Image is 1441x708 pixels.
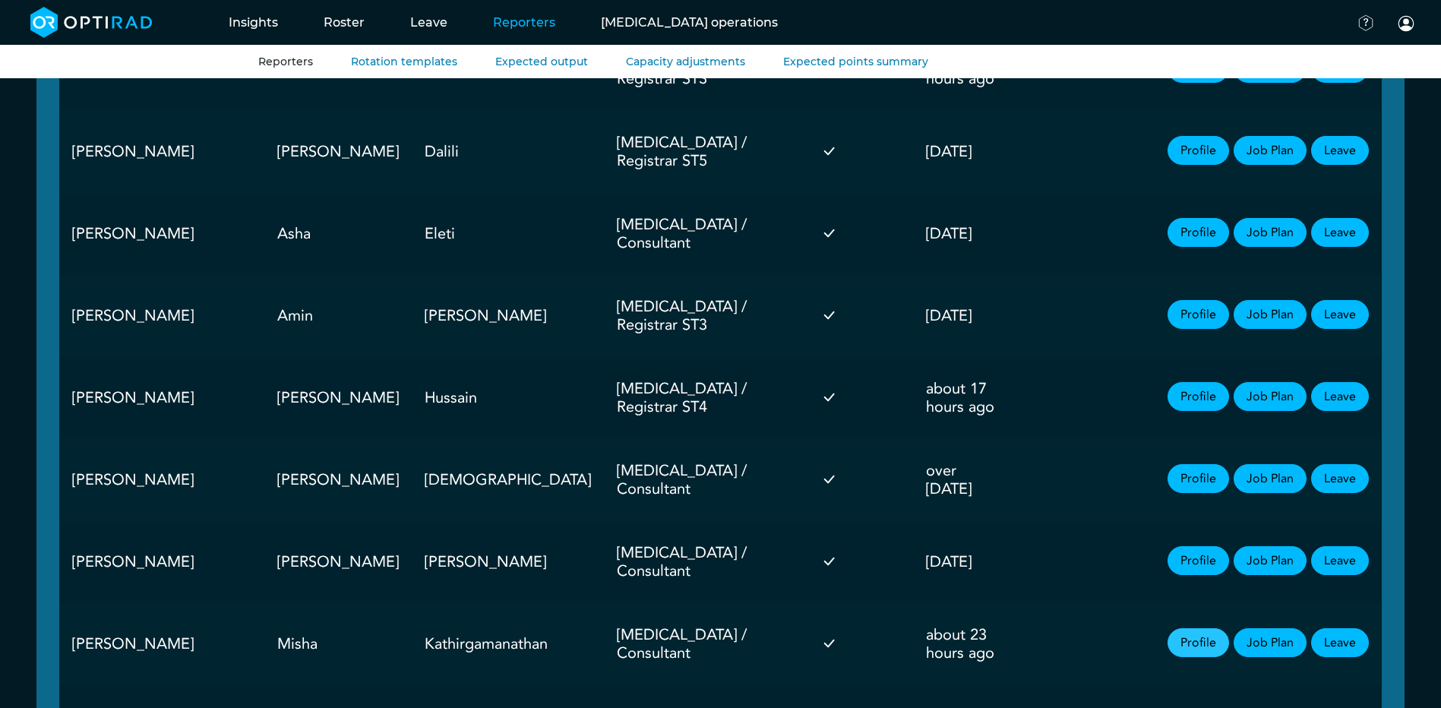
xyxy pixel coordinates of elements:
[59,193,264,275] td: [PERSON_NAME]
[59,357,264,439] td: [PERSON_NAME]
[913,603,1015,685] td: about 23 hours ago
[495,55,588,68] a: Expected output
[412,111,604,193] td: Dalili
[783,55,928,68] a: Expected points summary
[604,111,808,193] td: [MEDICAL_DATA] / Registrar ST5
[264,439,412,521] td: [PERSON_NAME]
[1234,546,1307,575] a: Job Plan
[412,603,604,685] td: Kathirgamanathan
[1168,464,1229,493] a: Profile
[351,55,457,68] a: Rotation templates
[258,55,313,68] a: Reporters
[1168,300,1229,329] a: Profile
[59,275,264,357] td: [PERSON_NAME]
[412,357,604,439] td: Hussain
[1311,136,1369,165] a: Leave
[412,439,604,521] td: [DEMOGRAPHIC_DATA]
[604,275,808,357] td: [MEDICAL_DATA] / Registrar ST3
[1311,300,1369,329] a: Leave
[604,439,808,521] td: [MEDICAL_DATA] / Consultant
[913,521,1015,603] td: [DATE]
[1234,136,1307,165] a: Job Plan
[604,193,808,275] td: [MEDICAL_DATA] / Consultant
[1234,218,1307,247] a: Job Plan
[264,357,412,439] td: [PERSON_NAME]
[412,193,604,275] td: Eleti
[59,111,264,193] td: [PERSON_NAME]
[412,521,604,603] td: [PERSON_NAME]
[913,439,1015,521] td: over [DATE]
[59,439,264,521] td: [PERSON_NAME]
[1234,628,1307,657] a: Job Plan
[1168,218,1229,247] a: Profile
[626,55,745,68] a: Capacity adjustments
[913,111,1015,193] td: [DATE]
[913,357,1015,439] td: about 17 hours ago
[604,603,808,685] td: [MEDICAL_DATA] / Consultant
[264,603,412,685] td: Misha
[1311,218,1369,247] a: Leave
[913,275,1015,357] td: [DATE]
[604,521,808,603] td: [MEDICAL_DATA] / Consultant
[59,603,264,685] td: [PERSON_NAME]
[1168,136,1229,165] a: Profile
[1234,464,1307,493] a: Job Plan
[1311,382,1369,411] a: Leave
[1311,464,1369,493] a: Leave
[1168,628,1229,657] a: Profile
[1234,300,1307,329] a: Job Plan
[59,521,264,603] td: [PERSON_NAME]
[1168,382,1229,411] a: Profile
[604,357,808,439] td: [MEDICAL_DATA] / Registrar ST4
[1311,628,1369,657] a: Leave
[1168,546,1229,575] a: Profile
[264,275,412,357] td: Amin
[30,7,153,38] img: brand-opti-rad-logos-blue-and-white-d2f68631ba2948856bd03f2d395fb146ddc8fb01b4b6e9315ea85fa773367...
[1311,546,1369,575] a: Leave
[264,111,412,193] td: [PERSON_NAME]
[412,275,604,357] td: [PERSON_NAME]
[264,521,412,603] td: [PERSON_NAME]
[264,193,412,275] td: Asha
[1234,382,1307,411] a: Job Plan
[913,193,1015,275] td: [DATE]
